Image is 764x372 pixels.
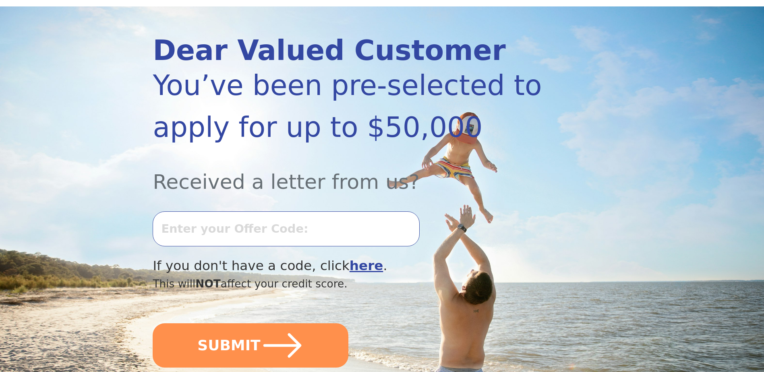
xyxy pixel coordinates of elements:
[153,37,542,64] div: Dear Valued Customer
[350,258,383,273] a: here
[153,211,419,246] input: Enter your Offer Code:
[153,64,542,148] div: You’ve been pre-selected to apply for up to $50,000
[195,277,221,290] span: NOT
[153,276,542,292] div: This will affect your credit score.
[153,256,542,276] div: If you don't have a code, click .
[153,323,348,368] button: SUBMIT
[153,148,542,197] div: Received a letter from us?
